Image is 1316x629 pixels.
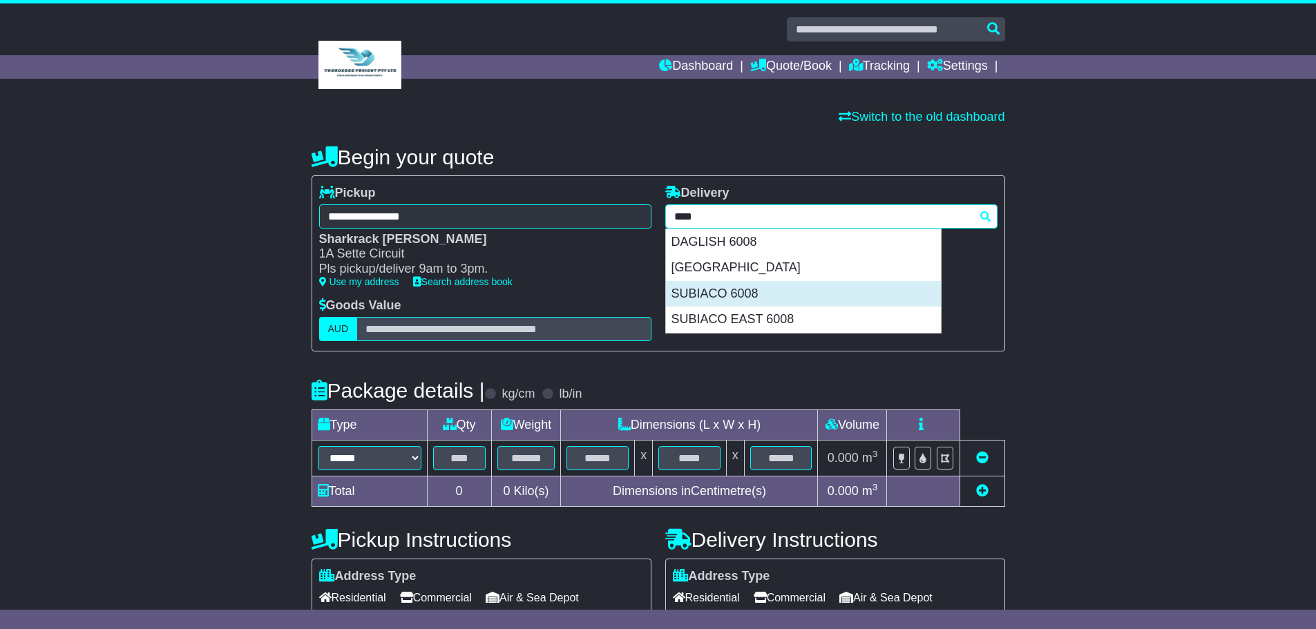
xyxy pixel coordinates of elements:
[976,484,989,498] a: Add new item
[491,409,561,440] td: Weight
[665,186,729,201] label: Delivery
[872,449,878,459] sup: 3
[726,440,744,476] td: x
[503,484,510,498] span: 0
[491,476,561,506] td: Kilo(s)
[312,409,427,440] td: Type
[666,255,941,281] div: [GEOGRAPHIC_DATA]
[561,476,818,506] td: Dimensions in Centimetre(s)
[839,110,1004,124] a: Switch to the old dashboard
[319,262,638,277] div: Pls pickup/deliver 9am to 3pm.
[319,298,401,313] label: Goods Value
[312,476,427,506] td: Total
[818,409,887,440] td: Volume
[666,229,941,255] div: DAGLISH 6008
[319,232,638,247] div: Sharkrack [PERSON_NAME]
[319,587,386,608] span: Residential
[665,204,998,229] typeahead: Please provide city
[312,528,651,551] h4: Pickup Instructions
[673,569,770,584] label: Address Type
[665,528,1005,551] h4: Delivery Instructions
[502,387,535,402] label: kg/cm
[927,55,988,79] a: Settings
[673,587,740,608] span: Residential
[319,317,358,341] label: AUD
[659,55,733,79] a: Dashboard
[427,476,491,506] td: 0
[413,276,513,287] a: Search address book
[828,451,859,465] span: 0.000
[400,587,472,608] span: Commercial
[839,587,933,608] span: Air & Sea Depot
[312,379,485,402] h4: Package details |
[828,484,859,498] span: 0.000
[561,409,818,440] td: Dimensions (L x W x H)
[635,440,653,476] td: x
[849,55,910,79] a: Tracking
[862,451,878,465] span: m
[312,146,1005,168] h4: Begin your quote
[666,281,941,307] div: SUBIACO 6008
[666,307,941,333] div: SUBIACO EAST 6008
[319,246,638,262] div: 1A Sette Circuit
[862,484,878,498] span: m
[319,569,417,584] label: Address Type
[872,482,878,492] sup: 3
[427,409,491,440] td: Qty
[486,587,579,608] span: Air & Sea Depot
[319,186,376,201] label: Pickup
[559,387,582,402] label: lb/in
[319,276,399,287] a: Use my address
[754,587,826,608] span: Commercial
[976,451,989,465] a: Remove this item
[750,55,832,79] a: Quote/Book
